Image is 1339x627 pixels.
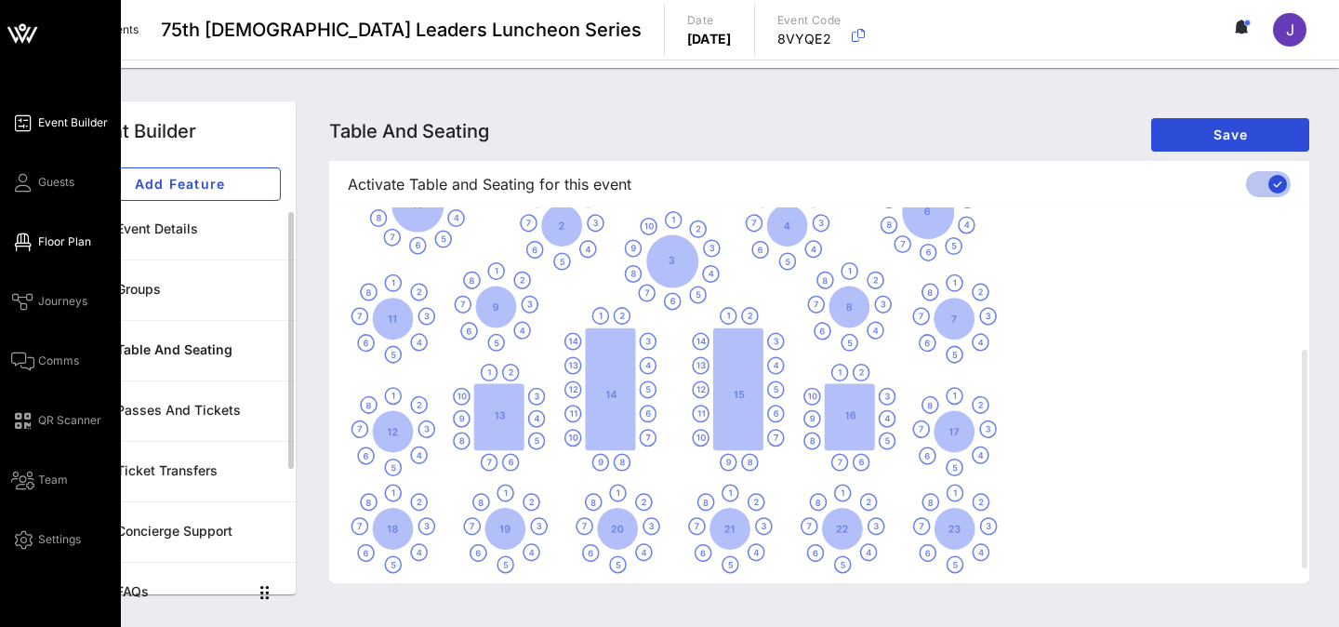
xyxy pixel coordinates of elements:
[161,16,642,44] span: 75th [DEMOGRAPHIC_DATA] Leaders Luncheon Series
[11,469,68,491] a: Team
[116,584,247,600] div: FAQs
[11,231,91,253] a: Floor Plan
[63,441,296,501] a: Ticket Transfers
[116,342,281,358] div: Table and Seating
[38,174,74,191] span: Guests
[94,176,265,192] span: Add Feature
[116,221,281,237] div: Event Details
[687,30,732,48] p: [DATE]
[38,353,79,369] span: Comms
[63,260,296,320] a: Groups
[78,167,281,201] button: Add Feature
[777,30,842,48] p: 8VYQE2
[11,528,81,551] a: Settings
[329,120,489,142] span: Table and Seating
[11,171,74,193] a: Guests
[116,524,281,540] div: Concierge Support
[63,320,296,380] a: Table and Seating
[348,173,631,195] span: Activate Table and Seating for this event
[116,403,281,419] div: Passes and Tickets
[38,412,101,429] span: QR Scanner
[1151,118,1309,152] button: Save
[11,409,101,432] a: QR Scanner
[11,112,108,134] a: Event Builder
[63,562,296,622] a: FAQs
[687,11,732,30] p: Date
[1273,13,1306,47] div: J
[116,463,281,479] div: Ticket Transfers
[1166,127,1294,142] span: Save
[78,117,196,145] div: Event Builder
[38,233,91,250] span: Floor Plan
[777,11,842,30] p: Event Code
[63,380,296,441] a: Passes and Tickets
[38,472,68,488] span: Team
[1286,20,1294,39] span: J
[38,531,81,548] span: Settings
[116,282,281,298] div: Groups
[11,290,87,313] a: Journeys
[63,199,296,260] a: Event Details
[38,293,87,310] span: Journeys
[63,501,296,562] a: Concierge Support
[38,114,108,131] span: Event Builder
[11,350,79,372] a: Comms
